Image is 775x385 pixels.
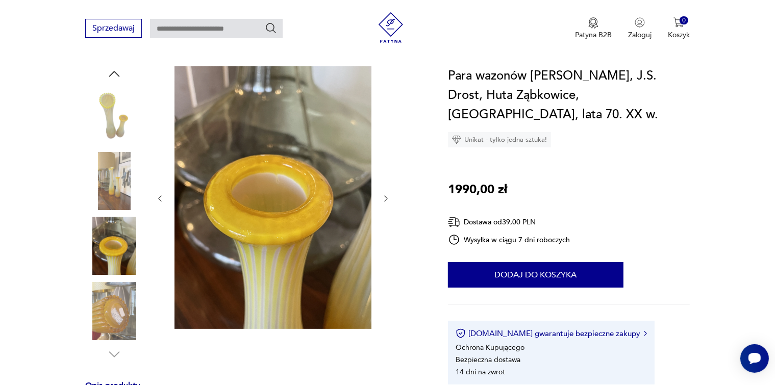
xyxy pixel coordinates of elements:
li: Ochrona Kupującego [456,343,524,352]
button: Zaloguj [628,17,652,40]
img: Ikona dostawy [448,216,460,228]
img: Ikona diamentu [452,135,461,144]
img: Ikonka użytkownika [635,17,645,28]
p: Koszyk [668,30,690,40]
p: Patyna B2B [575,30,612,40]
a: Ikona medaluPatyna B2B [575,17,612,40]
img: Patyna - sklep z meblami i dekoracjami vintage [376,12,406,43]
img: Zdjęcie produktu Para wazonów Trąbka, J.S. Drost, Huta Ząbkowice, Polska, lata 70. XX w. [85,217,143,275]
img: Ikona medalu [588,17,598,29]
img: Ikona certyfikatu [456,328,466,339]
button: Sprzedawaj [85,19,142,38]
button: [DOMAIN_NAME] gwarantuje bezpieczne zakupy [456,328,647,339]
img: Zdjęcie produktu Para wazonów Trąbka, J.S. Drost, Huta Ząbkowice, Polska, lata 70. XX w. [85,87,143,145]
img: Ikona koszyka [673,17,684,28]
img: Zdjęcie produktu Para wazonów Trąbka, J.S. Drost, Huta Ząbkowice, Polska, lata 70. XX w. [174,66,371,329]
iframe: Smartsupp widget button [740,344,769,373]
img: Zdjęcie produktu Para wazonów Trąbka, J.S. Drost, Huta Ząbkowice, Polska, lata 70. XX w. [85,152,143,210]
p: Zaloguj [628,30,652,40]
button: Szukaj [265,22,277,34]
a: Sprzedawaj [85,25,142,33]
div: Unikat - tylko jedna sztuka! [448,132,551,147]
li: Bezpieczna dostawa [456,355,520,365]
button: Patyna B2B [575,17,612,40]
li: 14 dni na zwrot [456,367,505,377]
p: 1990,00 zł [448,180,507,199]
div: 0 [680,16,688,25]
img: Ikona strzałki w prawo [644,331,647,336]
img: Zdjęcie produktu Para wazonów Trąbka, J.S. Drost, Huta Ząbkowice, Polska, lata 70. XX w. [85,282,143,340]
h1: Para wazonów [PERSON_NAME], J.S. Drost, Huta Ząbkowice, [GEOGRAPHIC_DATA], lata 70. XX w. [448,66,690,124]
button: 0Koszyk [668,17,690,40]
button: Dodaj do koszyka [448,262,623,288]
div: Wysyłka w ciągu 7 dni roboczych [448,234,570,246]
div: Dostawa od 39,00 PLN [448,216,570,228]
